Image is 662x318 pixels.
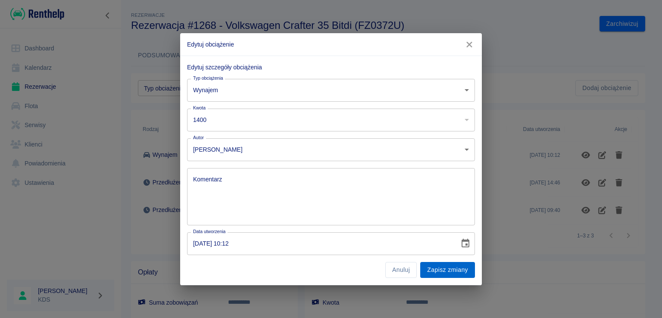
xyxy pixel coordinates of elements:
[187,232,453,255] input: DD.MM.YYYY hh:mm
[187,63,475,72] p: Edytuj szczegóły obciążenia
[193,105,206,111] label: Kwota
[180,33,482,56] h2: Edytuj obciążenie
[193,75,223,81] label: Typ obciążenia
[187,79,475,102] div: Wynajem
[457,235,474,252] button: Choose date, selected date is 13 wrz 2025
[385,262,417,278] button: Anuluj
[193,134,204,141] label: Autor
[187,138,475,161] div: [PERSON_NAME]
[193,228,225,235] label: Data utworzenia
[420,262,475,278] button: Zapisz zmiany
